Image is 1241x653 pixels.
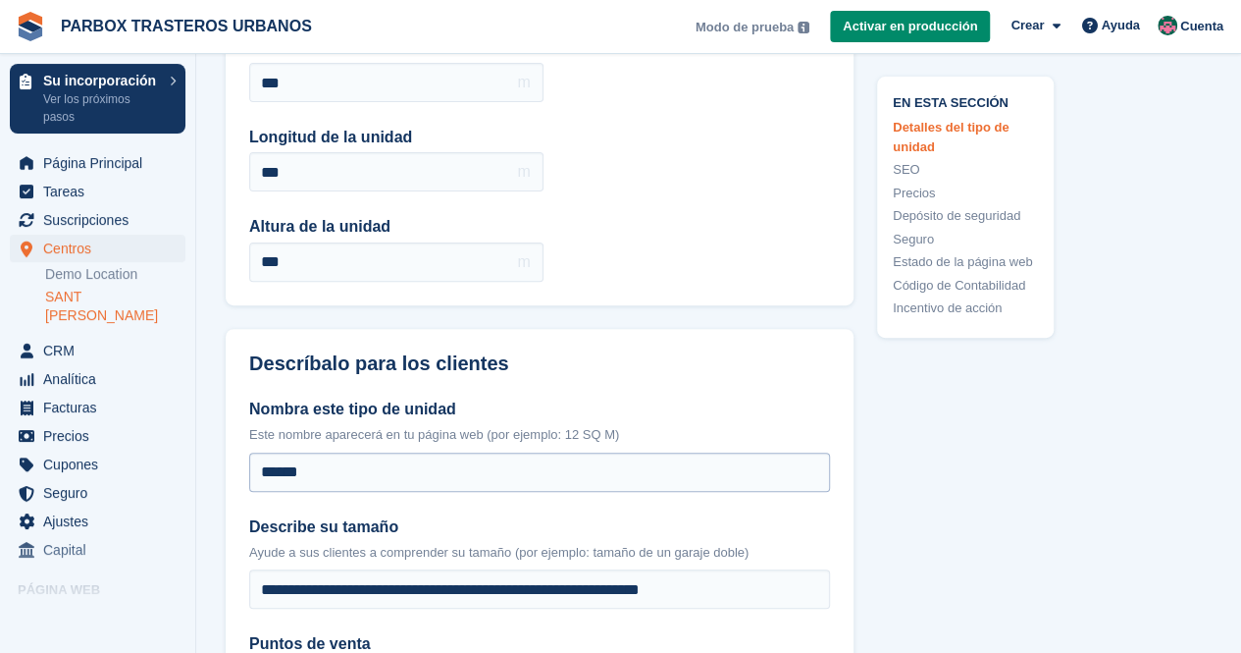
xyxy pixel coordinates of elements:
span: Ajustes [43,508,161,535]
a: menu [10,479,185,507]
a: Su incorporación Ver los próximos pasos [10,64,185,134]
span: Suscripciones [43,206,161,234]
span: CRM [43,337,161,364]
a: menu [10,235,185,262]
span: Cupones [43,451,161,478]
span: Página web [18,580,195,600]
a: Activar en producción [830,11,990,43]
a: menu [10,422,185,450]
h2: Descríbalo para los clientes [249,353,830,375]
span: Ayuda [1102,16,1140,35]
label: Longitud de la unidad [249,126,543,149]
p: Este nombre aparecerá en tu página web (por ejemplo: 12 SQ M) [249,425,830,445]
p: Ver los próximos pasos [43,90,160,126]
a: Código de Contabilidad [893,276,1038,296]
span: Página Principal [43,149,161,177]
p: Ayude a sus clientes a comprender su tamaño (por ejemplo: tamaño de un garaje doble) [249,543,830,563]
a: Incentivo de acción [893,299,1038,319]
img: stora-icon-8386f47178a22dfd0bd8f6a31ec36ba5ce8667c1dd55bd0f319d3a0aa187defe.svg [16,12,45,41]
a: menu [10,451,185,478]
a: menu [10,394,185,421]
a: Depósito de seguridad [893,207,1038,227]
a: menu [10,149,185,177]
a: PARBOX TRASTEROS URBANOS [53,10,320,42]
a: Estado de la página web [893,253,1038,273]
span: Facturas [43,394,161,421]
img: Jose Manuel [1158,16,1177,35]
span: Centros [43,235,161,262]
label: Altura de la unidad [249,215,543,239]
a: Detalles del tipo de unidad [893,119,1038,157]
a: menu [10,206,185,234]
span: En esta sección [893,92,1038,111]
span: Tareas [43,178,161,205]
span: página web [43,605,161,632]
span: Precios [43,422,161,450]
a: menu [10,536,185,564]
span: Cuenta [1180,17,1223,36]
a: menu [10,178,185,205]
a: menu [10,508,185,535]
a: SEO [893,161,1038,181]
span: Crear [1010,16,1044,35]
span: Capital [43,536,161,564]
a: SANT [PERSON_NAME] [45,288,185,325]
p: Su incorporación [43,74,160,87]
a: menú [10,605,185,632]
label: Nombra este tipo de unidad [249,398,830,421]
a: Vista previa de la tienda [162,607,185,630]
span: Analítica [43,365,161,393]
span: Modo de prueba [696,18,794,37]
a: menu [10,337,185,364]
label: Describe su tamaño [249,516,830,539]
img: icon-info-grey-7440780725fd019a000dd9b08b2336e03edf1995a4989e88bcd33f0948082b44.svg [798,22,809,33]
a: Precios [893,184,1038,203]
a: Demo Location [45,265,185,284]
a: Seguro [893,230,1038,249]
span: Activar en producción [843,17,977,36]
span: Seguro [43,479,161,507]
a: menu [10,365,185,393]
